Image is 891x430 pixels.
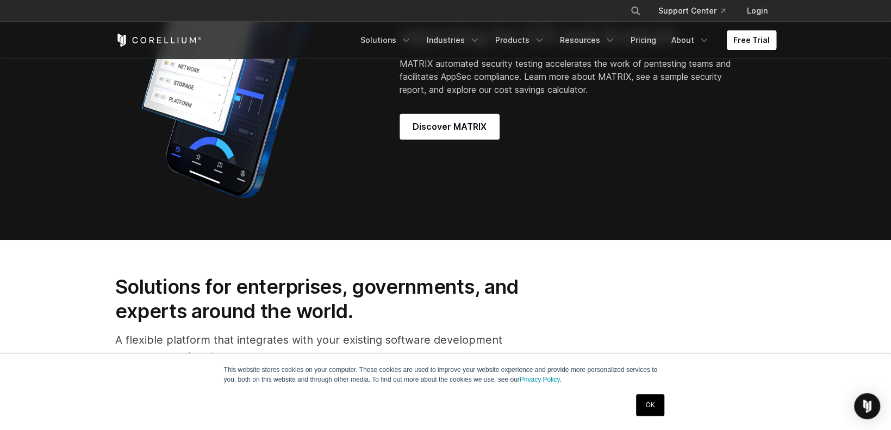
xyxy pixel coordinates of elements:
[665,30,716,50] a: About
[115,275,549,323] h2: Solutions for enterprises, governments, and experts around the world.
[626,1,645,21] button: Search
[854,393,880,419] div: Open Intercom Messenger
[420,30,487,50] a: Industries
[617,1,776,21] div: Navigation Menu
[224,365,668,384] p: This website stores cookies on your computer. These cookies are used to improve your website expe...
[115,34,202,47] a: Corellium Home
[738,1,776,21] a: Login
[553,30,622,50] a: Resources
[520,376,562,383] a: Privacy Policy.
[413,120,487,133] span: Discover MATRIX
[727,30,776,50] a: Free Trial
[636,394,664,416] a: OK
[489,30,551,50] a: Products
[624,30,663,50] a: Pricing
[400,113,500,140] a: Discover MATRIX
[650,1,734,21] a: Support Center
[354,30,418,50] a: Solutions
[400,57,735,96] p: MATRIX automated security testing accelerates the work of pentesting teams and facilitates AppSec...
[115,331,549,364] p: A flexible platform that integrates with your existing software development processes and systems.
[354,30,776,50] div: Navigation Menu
